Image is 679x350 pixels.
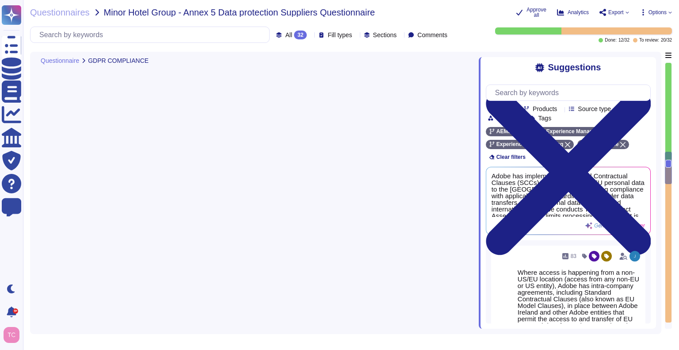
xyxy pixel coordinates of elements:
[568,10,589,15] span: Analytics
[639,38,659,42] span: To review:
[491,85,650,100] input: Search by keywords
[557,9,589,16] button: Analytics
[648,10,667,15] span: Options
[30,8,90,17] span: Questionnaires
[526,7,546,18] span: Approve all
[13,308,18,314] div: 9+
[285,32,292,38] span: All
[373,32,397,38] span: Sections
[41,58,79,64] span: Questionnaire
[294,31,307,39] div: 32
[605,38,617,42] span: Done:
[2,325,26,345] button: user
[35,27,269,42] input: Search by keywords
[516,7,546,18] button: Approve all
[88,58,149,64] span: GDPR COMPLIANCE
[629,251,640,262] img: user
[4,327,19,343] img: user
[608,10,624,15] span: Export
[618,38,629,42] span: 12 / 32
[328,32,352,38] span: Fill types
[661,38,672,42] span: 20 / 32
[417,32,447,38] span: Comments
[104,8,375,17] span: Minor Hotel Group - Annex 5 Data protection Suppliers Questionnaire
